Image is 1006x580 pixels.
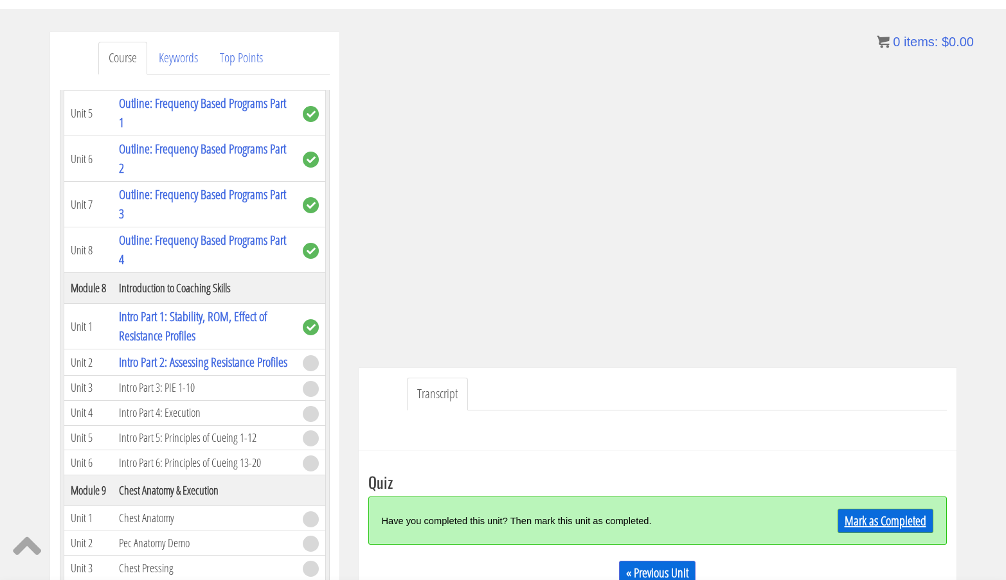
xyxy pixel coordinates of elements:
td: Unit 2 [64,349,112,376]
span: complete [303,319,319,335]
td: Intro Part 6: Principles of Cueing 13-20 [112,450,296,475]
td: Unit 6 [64,136,112,182]
a: Intro Part 1: Stability, ROM, Effect of Resistance Profiles [119,308,267,344]
td: Unit 1 [64,506,112,531]
a: Mark as Completed [838,509,933,533]
span: complete [303,106,319,122]
a: Course [98,42,147,75]
a: Top Points [210,42,273,75]
td: Unit 6 [64,450,112,475]
div: Have you completed this unit? Then mark this unit as completed. [382,507,789,534]
img: icon11.png [877,35,890,48]
span: 0 [893,35,900,49]
bdi: 0.00 [942,35,974,49]
a: Intro Part 2: Assessing Resistance Profiles [119,353,287,371]
span: items: [904,35,938,49]
td: Unit 7 [64,182,112,227]
td: Chest Anatomy [112,506,296,531]
th: Module 9 [64,475,112,506]
td: Unit 1 [64,304,112,349]
td: Intro Part 5: Principles of Cueing 1-12 [112,425,296,450]
th: Chest Anatomy & Execution [112,475,296,506]
td: Unit 8 [64,227,112,273]
a: Keywords [148,42,208,75]
a: Outline: Frequency Based Programs Part 1 [119,94,286,131]
td: Unit 4 [64,400,112,425]
h3: Quiz [368,473,947,490]
a: 0 items: $0.00 [877,35,974,49]
a: Transcript [407,378,468,410]
span: $ [942,35,949,49]
td: Intro Part 4: Execution [112,400,296,425]
th: Introduction to Coaching Skills [112,273,296,304]
td: Unit 5 [64,91,112,136]
span: complete [303,243,319,259]
span: complete [303,197,319,213]
a: Outline: Frequency Based Programs Part 4 [119,231,286,268]
td: Unit 3 [64,376,112,401]
a: Outline: Frequency Based Programs Part 2 [119,140,286,177]
td: Pec Anatomy Demo [112,531,296,556]
span: complete [303,152,319,168]
td: Intro Part 3: PIE 1-10 [112,376,296,401]
a: Outline: Frequency Based Programs Part 3 [119,186,286,222]
td: Unit 2 [64,531,112,556]
th: Module 8 [64,273,112,304]
td: Unit 5 [64,425,112,450]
